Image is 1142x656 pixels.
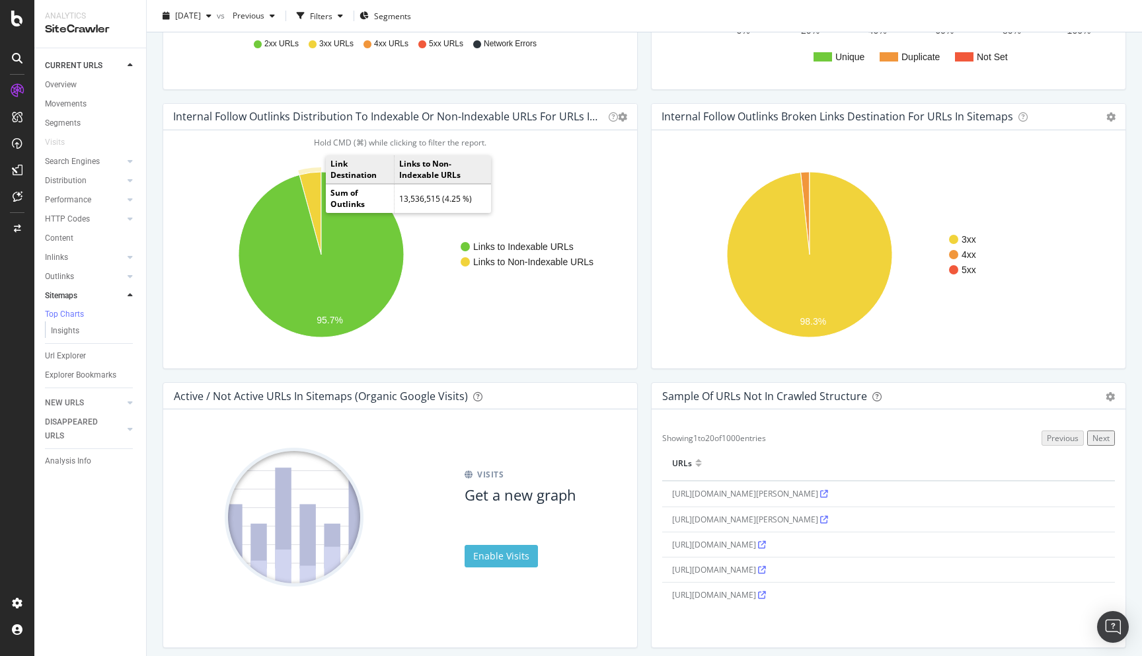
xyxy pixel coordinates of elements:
h4: Internal Follow Outlinks Distribution to Indexable or Non-Indexable URLs for URLs in Sitemaps [173,108,603,126]
button: Segments [360,5,411,26]
div: Analytics [45,11,135,22]
svg: A chart. [662,151,1110,358]
img: Chart glimpse [225,448,363,587]
h4: Internal Follow Outlinks Broken Links Destination for URLs in Sitemaps [662,108,1013,126]
div: Active / Not Active URLs in Sitemaps (Organic Google Visits) [174,389,468,403]
text: 80% [1003,25,1021,36]
td: 13,536,515 (4.25 %) [394,184,491,213]
div: Inlinks [45,251,68,265]
button: Previous [1042,430,1084,446]
text: 95.7% [317,315,343,325]
div: CURRENT URLS [45,59,102,73]
a: CURRENT URLS [45,59,124,73]
div: Distribution [45,174,87,188]
span: 5xx URLs [429,38,463,50]
span: vs [217,10,227,21]
div: Previous [1047,432,1079,444]
div: DISAPPEARED URLS [45,415,112,443]
td: Links to Non-Indexable URLs [394,155,491,184]
text: 0% [736,25,749,36]
div: Url Explorer [45,349,86,363]
a: NEW URLS [45,396,124,410]
a: Top Charts [45,308,137,321]
span: 3xx URLs [319,38,354,50]
span: Hold CMD (⌘) while clicking to filter the report. [314,137,486,148]
a: Visits [45,136,78,149]
text: 20% [801,25,819,36]
a: DISAPPEARED URLS [45,415,124,443]
div: Next [1092,432,1110,444]
div: Get a new graph [465,485,576,505]
div: NEW URLS [45,396,84,410]
div: SiteCrawler [45,22,135,37]
td: Link Destination [326,155,394,184]
text: 98.3% [800,316,826,327]
a: Outlinks [45,270,124,284]
div: Outlinks [45,270,74,284]
a: Visit URL on website [758,564,766,575]
div: Movements [45,97,87,111]
span: [URL][DOMAIN_NAME][PERSON_NAME] [672,488,828,499]
div: HTTP Codes [45,212,90,226]
div: Insights [51,324,79,338]
a: Explorer Bookmarks [45,368,137,382]
div: Search Engines [45,155,100,169]
text: Links to Non-Indexable URLs [473,257,593,267]
div: Overview [45,78,77,92]
text: 100% [1067,25,1091,36]
div: Visits [45,136,65,149]
span: [URL][DOMAIN_NAME] [672,539,766,550]
a: Visit URL on website [820,488,828,499]
div: Open Intercom Messenger [1097,611,1129,643]
text: Links to Indexable URLs [473,241,574,252]
text: 3xx [962,234,976,245]
button: [DATE] [157,5,217,26]
span: Segments [374,10,411,21]
a: Sitemaps [45,289,124,303]
div: Explorer Bookmarks [45,368,116,382]
span: Enable Visits [473,550,529,562]
svg: A chart. [174,151,622,358]
a: Url Explorer [45,349,137,363]
div: Sample of URLs Not in Crawled Structure [662,389,867,403]
a: Insights [51,324,137,338]
div: Sitemaps [45,289,77,303]
span: 2025 Aug. 22nd [175,10,201,21]
div: Performance [45,193,91,207]
a: Movements [45,97,137,111]
text: 5xx [962,265,976,275]
span: Showing 1 to 20 of 1000 entries [662,432,766,444]
a: Visit URL on website [758,589,766,600]
span: [URL][DOMAIN_NAME] [672,589,766,600]
div: VISITS [465,468,576,481]
div: Top Charts [45,309,84,320]
a: Analysis Info [45,454,137,468]
text: Duplicate [901,52,940,62]
text: 40% [868,25,887,36]
a: Enable Visits [465,545,538,567]
td: Sum of Outlinks [326,184,394,213]
span: [URL][DOMAIN_NAME][PERSON_NAME] [672,514,828,525]
a: Search Engines [45,155,124,169]
span: [URL][DOMAIN_NAME] [672,564,766,575]
text: Not Set [977,52,1008,62]
div: gear [1106,392,1115,401]
a: Performance [45,193,124,207]
i: Options [1106,112,1116,122]
button: Next [1087,430,1115,446]
a: Visit URL on website [820,514,828,525]
div: Analysis Info [45,454,91,468]
button: Filters [291,5,348,26]
span: Network Errors [484,38,537,50]
span: 4xx URLs [374,38,408,50]
span: Previous [227,10,264,21]
i: Options [618,112,627,122]
a: Visit URL on website [758,539,766,550]
a: Segments [45,116,137,130]
button: Previous [227,5,280,26]
a: Distribution [45,174,124,188]
div: Filters [310,10,332,21]
a: Overview [45,78,137,92]
span: 2xx URLs [264,38,299,50]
